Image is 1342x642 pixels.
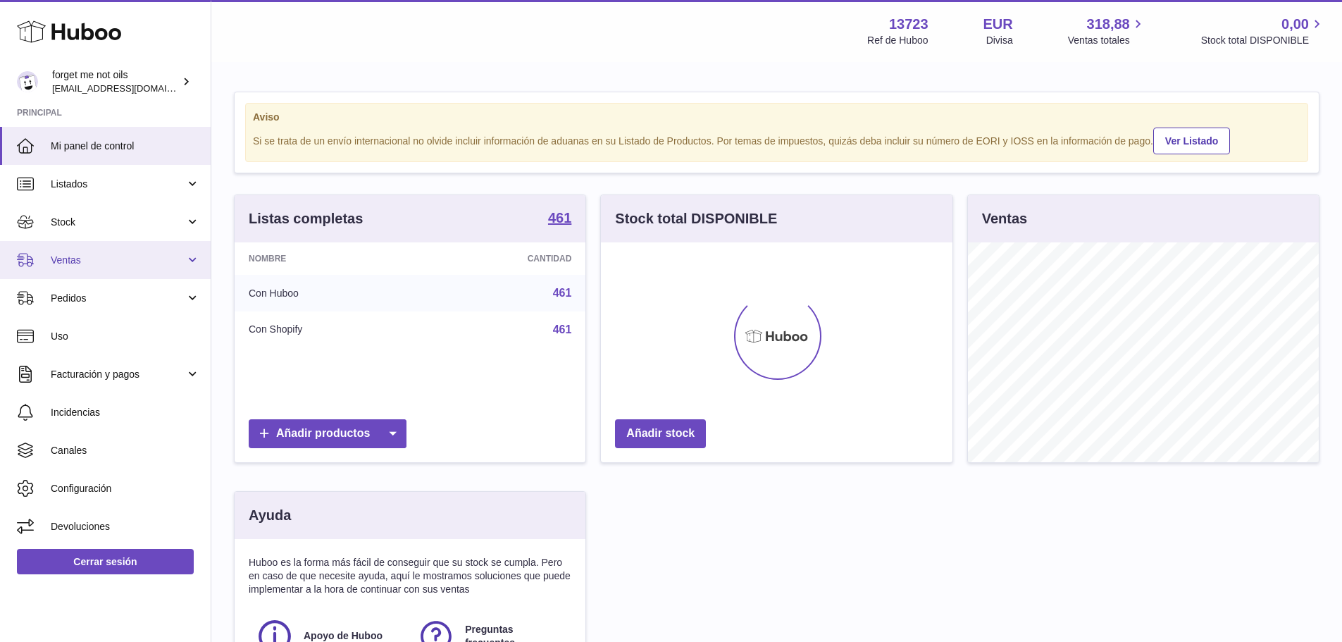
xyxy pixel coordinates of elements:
h3: Ayuda [249,506,291,525]
span: Configuración [51,482,200,495]
a: 461 [548,211,571,228]
strong: 13723 [889,15,928,34]
a: 461 [553,323,572,335]
div: forget me not oils [52,68,179,95]
th: Nombre [235,242,421,275]
a: Añadir stock [615,419,706,448]
strong: EUR [983,15,1013,34]
span: 318,88 [1087,15,1130,34]
div: Divisa [986,34,1013,47]
strong: Aviso [253,111,1300,124]
span: Ventas [51,254,185,267]
td: Con Shopify [235,311,421,348]
span: Uso [51,330,200,343]
h3: Ventas [982,209,1027,228]
span: [EMAIL_ADDRESS][DOMAIN_NAME] [52,82,207,94]
span: Stock total DISPONIBLE [1201,34,1325,47]
span: Devoluciones [51,520,200,533]
h3: Stock total DISPONIBLE [615,209,777,228]
span: 0,00 [1281,15,1309,34]
span: Incidencias [51,406,200,419]
span: Stock [51,216,185,229]
span: Listados [51,178,185,191]
span: Canales [51,444,200,457]
p: Huboo es la forma más fácil de conseguir que su stock se cumpla. Pero en caso de que necesite ayu... [249,556,571,596]
span: Facturación y pagos [51,368,185,381]
span: Pedidos [51,292,185,305]
th: Cantidad [421,242,586,275]
a: Cerrar sesión [17,549,194,574]
a: Ver Listado [1153,128,1230,154]
strong: 461 [548,211,571,225]
td: Con Huboo [235,275,421,311]
div: Si se trata de un envío internacional no olvide incluir información de aduanas en su Listado de P... [253,125,1300,154]
a: 461 [553,287,572,299]
a: 318,88 Ventas totales [1068,15,1146,47]
img: internalAdmin-13723@internal.huboo.com [17,71,38,92]
h3: Listas completas [249,209,363,228]
a: Añadir productos [249,419,406,448]
div: Ref de Huboo [867,34,928,47]
span: Mi panel de control [51,140,200,153]
span: Ventas totales [1068,34,1146,47]
a: 0,00 Stock total DISPONIBLE [1201,15,1325,47]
